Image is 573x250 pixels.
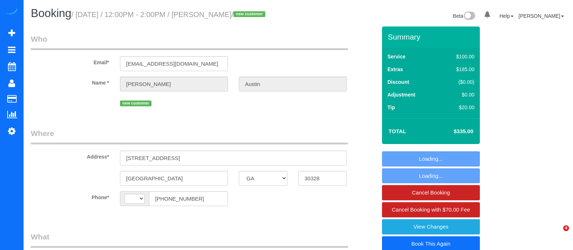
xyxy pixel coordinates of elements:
[71,11,267,19] small: / [DATE] / 12:00PM - 2:00PM / [PERSON_NAME]
[233,11,265,17] span: new customer
[441,66,474,73] div: $185.00
[120,56,228,71] input: Email*
[441,91,474,98] div: $0.00
[232,11,267,19] span: /
[463,12,475,21] img: New interface
[432,128,473,135] h4: $335.00
[387,78,409,86] label: Discount
[519,13,564,19] a: [PERSON_NAME]
[387,66,403,73] label: Extras
[31,7,71,20] span: Booking
[25,191,115,201] label: Phone*
[563,225,569,231] span: 4
[548,225,566,243] iframe: Intercom live chat
[453,13,476,19] a: Beta
[25,77,115,86] label: Name *
[387,91,415,98] label: Adjustment
[120,77,228,91] input: First Name*
[120,101,151,106] span: new customer
[387,104,395,111] label: Tip
[239,77,347,91] input: Last Name*
[298,171,347,186] input: Zip Code*
[149,191,228,206] input: Phone*
[31,231,348,248] legend: What
[31,128,348,144] legend: Where
[499,13,514,19] a: Help
[441,53,474,60] div: $100.00
[387,53,406,60] label: Service
[382,185,480,200] a: Cancel Booking
[120,171,228,186] input: City*
[441,78,474,86] div: ($0.00)
[388,33,476,41] h3: Summary
[382,219,480,234] a: View Changes
[441,104,474,111] div: $20.00
[392,206,470,213] span: Cancel Booking with $70.00 Fee
[382,202,480,217] a: Cancel Booking with $70.00 Fee
[4,7,19,17] img: Automaid Logo
[31,34,348,50] legend: Who
[25,151,115,160] label: Address*
[25,56,115,66] label: Email*
[389,128,406,134] strong: Total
